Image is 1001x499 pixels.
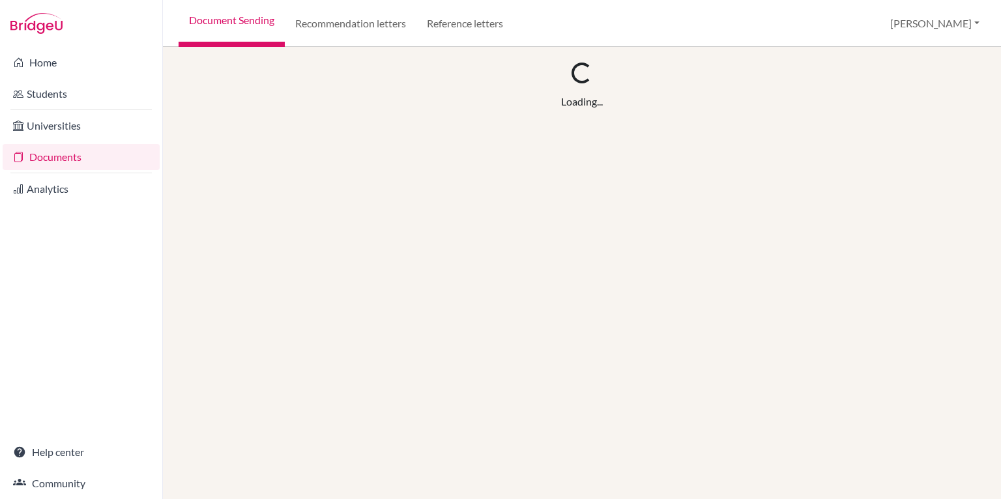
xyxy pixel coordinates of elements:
[3,439,160,465] a: Help center
[884,11,985,36] button: [PERSON_NAME]
[3,176,160,202] a: Analytics
[3,113,160,139] a: Universities
[561,94,603,109] div: Loading...
[3,470,160,496] a: Community
[10,13,63,34] img: Bridge-U
[3,50,160,76] a: Home
[3,81,160,107] a: Students
[3,144,160,170] a: Documents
